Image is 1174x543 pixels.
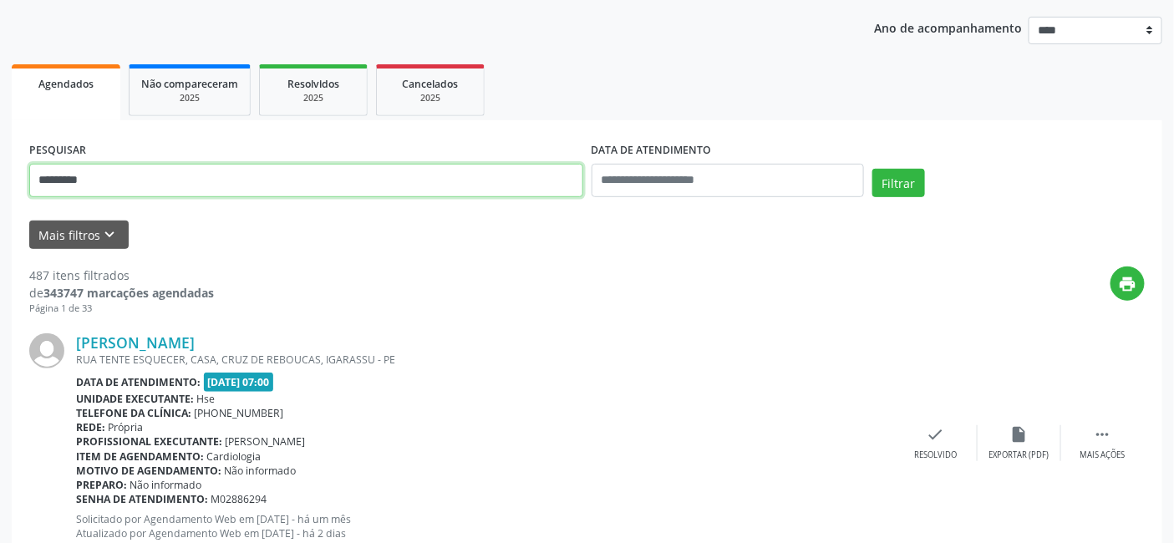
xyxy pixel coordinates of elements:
[43,285,214,301] strong: 343747 marcações agendadas
[141,92,238,104] div: 2025
[204,373,274,392] span: [DATE] 07:00
[76,464,221,478] b: Motivo de agendamento:
[914,449,957,461] div: Resolvido
[101,226,119,244] i: keyboard_arrow_down
[197,392,216,406] span: Hse
[29,266,214,284] div: 487 itens filtrados
[989,449,1049,461] div: Exportar (PDF)
[76,406,191,420] b: Telefone da clínica:
[76,434,222,449] b: Profissional executante:
[76,392,194,406] b: Unidade executante:
[207,449,262,464] span: Cardiologia
[29,138,86,164] label: PESQUISAR
[592,138,712,164] label: DATA DE ATENDIMENTO
[76,420,105,434] b: Rede:
[195,406,284,420] span: [PHONE_NUMBER]
[1010,425,1029,444] i: insert_drive_file
[76,512,894,540] p: Solicitado por Agendamento Web em [DATE] - há um mês Atualizado por Agendamento Web em [DATE] - h...
[29,302,214,316] div: Página 1 de 33
[130,478,202,492] span: Não informado
[872,169,925,197] button: Filtrar
[1094,425,1112,444] i: 
[403,77,459,91] span: Cancelados
[389,92,472,104] div: 2025
[76,478,127,492] b: Preparo:
[141,77,238,91] span: Não compareceram
[272,92,355,104] div: 2025
[1110,266,1145,301] button: print
[76,333,195,352] a: [PERSON_NAME]
[29,284,214,302] div: de
[76,375,201,389] b: Data de atendimento:
[29,333,64,368] img: img
[927,425,945,444] i: check
[38,77,94,91] span: Agendados
[287,77,339,91] span: Resolvidos
[875,17,1023,38] p: Ano de acompanhamento
[211,492,267,506] span: M02886294
[76,353,894,367] div: RUA TENTE ESQUECER, CASA, CRUZ DE REBOUCAS, IGARASSU - PE
[76,492,208,506] b: Senha de atendimento:
[225,464,297,478] span: Não informado
[29,221,129,250] button: Mais filtroskeyboard_arrow_down
[76,449,204,464] b: Item de agendamento:
[109,420,144,434] span: Própria
[226,434,306,449] span: [PERSON_NAME]
[1080,449,1126,461] div: Mais ações
[1119,275,1137,293] i: print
